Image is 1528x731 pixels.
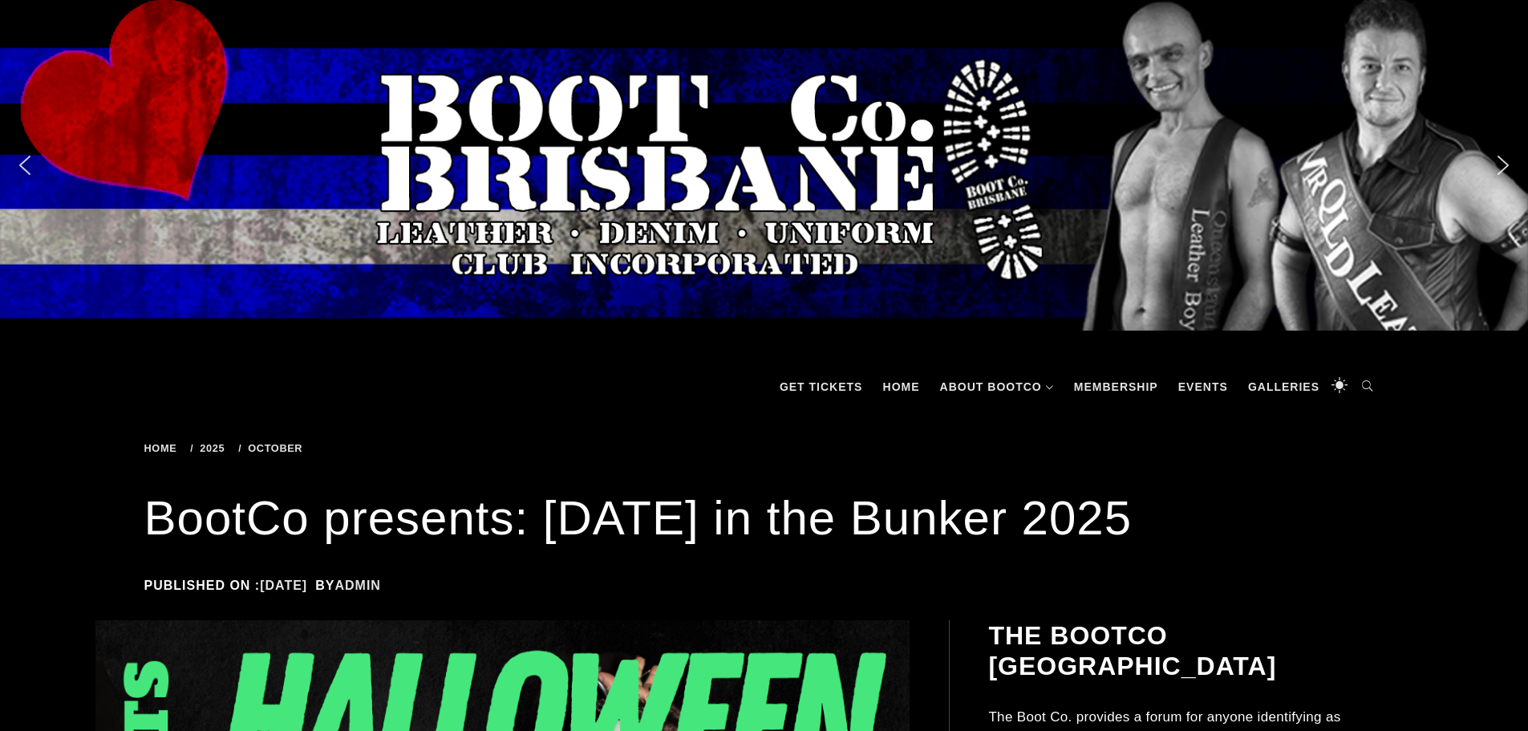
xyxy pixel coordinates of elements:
[144,443,605,454] div: Breadcrumbs
[875,363,928,411] a: Home
[144,579,316,592] span: Published on :
[1066,363,1166,411] a: Membership
[190,442,230,454] a: 2025
[144,486,1384,550] h1: BootCo presents: [DATE] in the Bunker 2025
[1240,363,1327,411] a: Galleries
[238,442,308,454] a: October
[1170,363,1236,411] a: Events
[932,363,1062,411] a: About BootCo
[772,363,871,411] a: GET TICKETS
[12,152,38,178] img: previous arrow
[334,579,380,592] a: admin
[315,579,389,592] span: by
[1490,152,1516,178] img: next arrow
[260,579,307,592] a: [DATE]
[144,442,183,454] a: Home
[988,620,1381,682] h2: The BootCo [GEOGRAPHIC_DATA]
